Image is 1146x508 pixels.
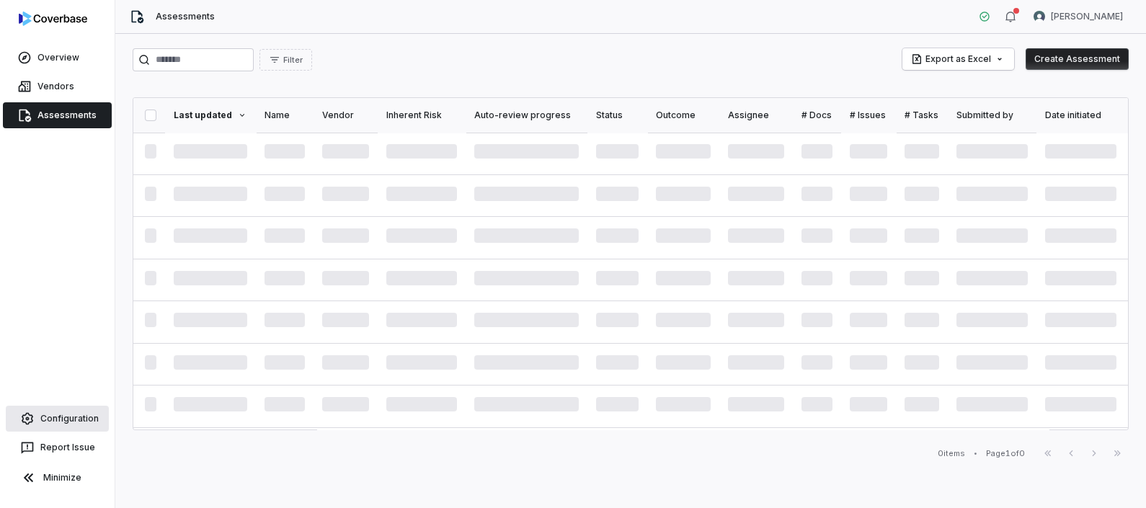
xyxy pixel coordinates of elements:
span: Configuration [40,413,99,424]
div: Auto-review progress [474,110,579,121]
div: Submitted by [956,110,1029,121]
div: # Docs [801,110,833,121]
span: Assessments [156,11,215,22]
div: Name [265,110,305,121]
a: Assessments [3,102,112,128]
span: Minimize [43,472,81,484]
button: Create Assessment [1026,48,1129,70]
div: # Tasks [905,110,939,121]
span: Assessments [37,110,97,121]
div: Last updated [174,110,246,121]
span: Report Issue [40,442,95,453]
div: # Issues [850,110,887,121]
span: Overview [37,52,79,63]
a: Configuration [6,406,109,432]
span: Filter [283,55,303,66]
div: • [974,448,977,458]
div: Inherent Risk [386,110,457,121]
div: Vendor [322,110,369,121]
button: Report Issue [6,435,109,460]
button: Filter [259,49,312,71]
div: Status [596,110,638,121]
button: Raquel Wilson avatar[PERSON_NAME] [1025,6,1132,27]
img: logo-D7KZi-bG.svg [19,12,87,26]
div: Outcome [656,110,711,121]
button: Export as Excel [902,48,1014,70]
a: Vendors [3,73,112,99]
div: 0 items [938,448,965,459]
div: Date initiated [1045,110,1116,121]
div: Page 1 of 0 [986,448,1025,459]
a: Overview [3,45,112,71]
div: Assignee [728,110,784,121]
button: Minimize [6,463,109,492]
span: Vendors [37,81,74,92]
span: [PERSON_NAME] [1051,11,1123,22]
img: Raquel Wilson avatar [1034,11,1045,22]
